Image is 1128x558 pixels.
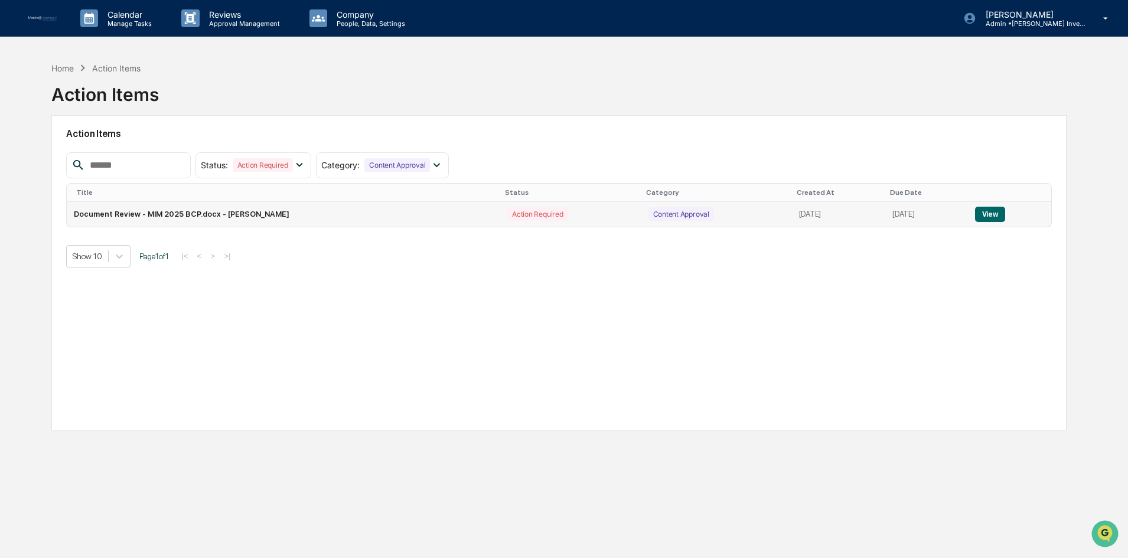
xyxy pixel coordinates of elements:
[92,63,141,73] div: Action Items
[200,9,286,19] p: Reviews
[975,207,1005,222] button: View
[201,160,228,170] span: Status :
[321,160,360,170] span: Category :
[976,19,1086,28] p: Admin • [PERSON_NAME] Investment Management
[24,171,74,183] span: Data Lookup
[12,150,21,159] div: 🖐️
[66,128,1052,139] h2: Action Items
[233,158,293,172] div: Action Required
[885,202,968,227] td: [DATE]
[76,188,495,197] div: Title
[12,90,33,112] img: 1746055101610-c473b297-6a78-478c-a979-82029cc54cd1
[81,144,151,165] a: 🗄️Attestations
[12,25,215,44] p: How can we help?
[194,251,206,261] button: <
[98,9,158,19] p: Calendar
[507,207,568,221] div: Action Required
[207,251,219,261] button: >
[28,16,57,21] img: logo
[327,19,411,28] p: People, Data, Settings
[220,251,234,261] button: >|
[31,54,195,66] input: Clear
[118,200,143,209] span: Pylon
[51,74,159,105] div: Action Items
[975,210,1005,218] a: View
[139,252,169,261] span: Page 1 of 1
[505,188,636,197] div: Status
[792,202,885,227] td: [DATE]
[83,200,143,209] a: Powered byPylon
[7,144,81,165] a: 🖐️Preclearance
[12,172,21,182] div: 🔎
[201,94,215,108] button: Start new chat
[327,9,411,19] p: Company
[890,188,963,197] div: Due Date
[1090,519,1122,551] iframe: Open customer support
[797,188,881,197] div: Created At
[40,90,194,102] div: Start new chat
[97,149,146,161] span: Attestations
[24,149,76,161] span: Preclearance
[7,167,79,188] a: 🔎Data Lookup
[200,19,286,28] p: Approval Management
[98,19,158,28] p: Manage Tasks
[40,102,149,112] div: We're available if you need us!
[67,202,500,227] td: Document Review - MIM 2025 BCP.docx - [PERSON_NAME]
[364,158,430,172] div: Content Approval
[86,150,95,159] div: 🗄️
[178,251,191,261] button: |<
[976,9,1086,19] p: [PERSON_NAME]
[648,207,714,221] div: Content Approval
[646,188,787,197] div: Category
[51,63,74,73] div: Home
